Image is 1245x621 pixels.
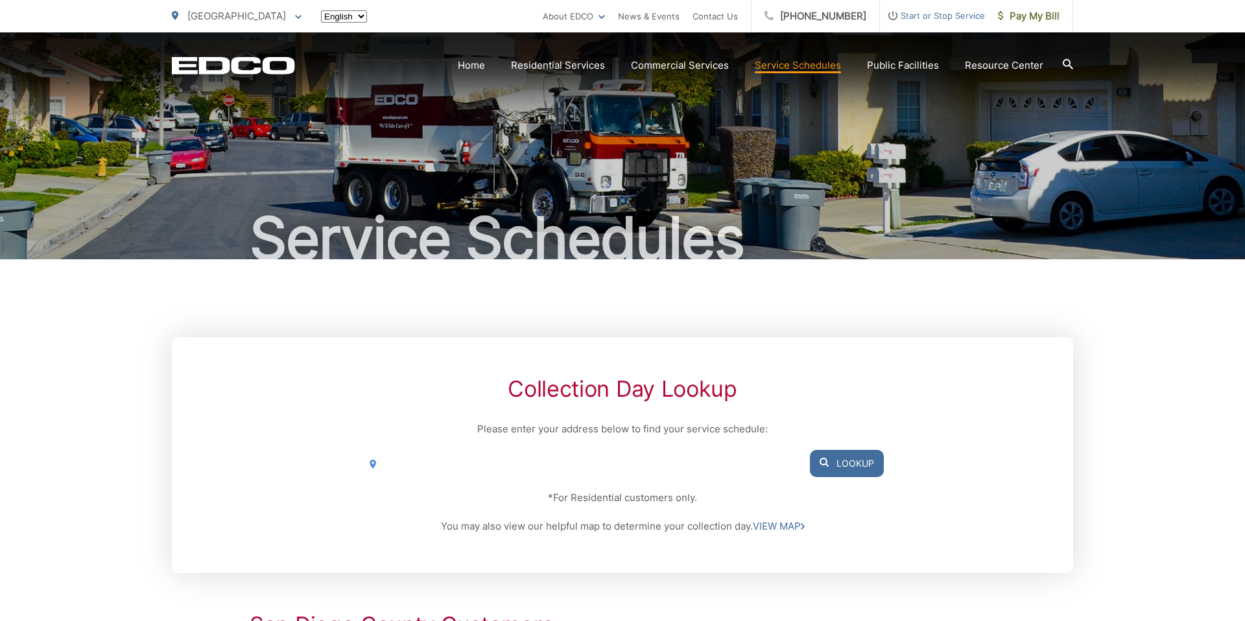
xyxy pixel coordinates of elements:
[810,450,884,477] button: Lookup
[361,490,884,506] p: *For Residential customers only.
[361,519,884,534] p: You may also view our helpful map to determine your collection day.
[172,206,1073,271] h1: Service Schedules
[187,10,286,22] span: [GEOGRAPHIC_DATA]
[618,8,680,24] a: News & Events
[998,8,1060,24] span: Pay My Bill
[361,376,884,402] h2: Collection Day Lookup
[693,8,738,24] a: Contact Us
[361,421,884,437] p: Please enter your address below to find your service schedule:
[753,519,805,534] a: VIEW MAP
[458,58,485,73] a: Home
[321,10,367,23] select: Select a language
[172,56,295,75] a: EDCD logo. Return to the homepage.
[543,8,605,24] a: About EDCO
[867,58,939,73] a: Public Facilities
[511,58,605,73] a: Residential Services
[965,58,1043,73] a: Resource Center
[631,58,729,73] a: Commercial Services
[755,58,841,73] a: Service Schedules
